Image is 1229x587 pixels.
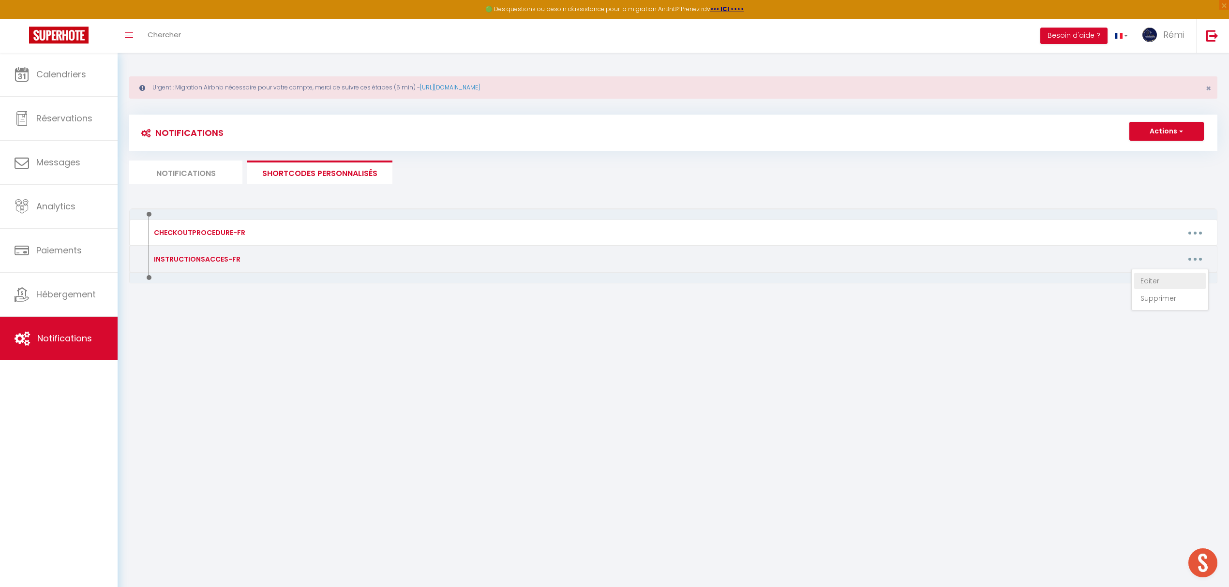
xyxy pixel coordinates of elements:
img: ... [1142,28,1157,42]
div: Urgent : Migration Airbnb nécessaire pour votre compte, merci de suivre ces étapes (5 min) - [129,76,1217,99]
a: Chercher [140,19,188,53]
h3: Notifications [136,122,224,144]
button: Besoin d'aide ? [1040,28,1108,44]
a: ... Rémi [1135,19,1196,53]
span: Notifications [37,332,92,344]
span: Chercher [148,29,181,40]
li: SHORTCODES PERSONNALISÉS [247,161,392,184]
img: Super Booking [29,27,89,44]
img: logout [1206,29,1218,42]
button: Actions [1129,122,1204,141]
span: Paiements [36,244,82,256]
li: Notifications [129,161,242,184]
span: Calendriers [36,68,86,80]
span: × [1206,82,1211,94]
span: Hébergement [36,288,96,300]
span: Analytics [36,200,75,212]
div: Ouvrir le chat [1188,548,1217,577]
a: Editer [1134,273,1206,289]
span: Rémi [1163,29,1184,41]
a: Supprimer [1134,290,1206,307]
div: INSTRUCTIONSACCES-FR [151,254,240,264]
a: [URL][DOMAIN_NAME] [420,83,480,91]
button: Close [1206,84,1211,93]
a: >>> ICI <<<< [710,5,744,13]
span: Messages [36,156,80,168]
div: CHECKOUTPROCEDURE-FR [151,227,245,238]
span: Réservations [36,112,92,124]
